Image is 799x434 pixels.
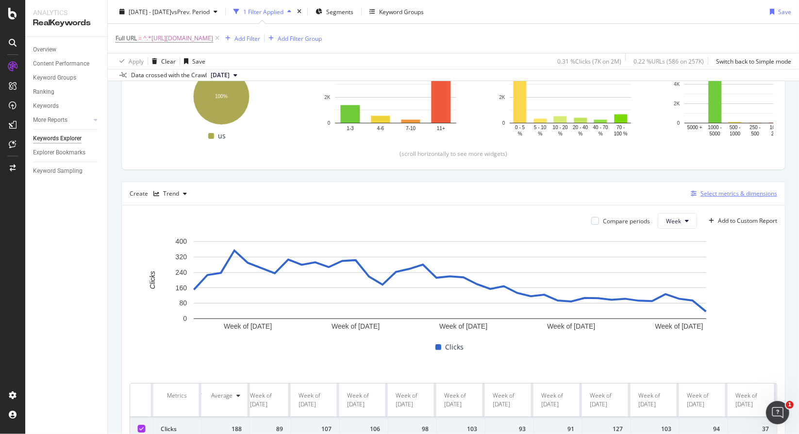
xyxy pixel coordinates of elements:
text: 11+ [437,126,445,132]
div: Keywords [33,101,59,111]
text: 10 - 20 [553,125,568,130]
button: 1 Filter Applied [230,4,295,19]
div: Keyword Sampling [33,166,83,176]
div: Apply [129,57,144,65]
button: Switch back to Simple mode [712,53,791,69]
span: Segments [326,7,353,16]
div: Save [778,7,791,16]
div: Week of [DATE] [542,391,574,409]
text: Week of [DATE] [224,322,272,330]
button: Add to Custom Report [705,213,777,229]
div: Week of [DATE] [590,391,623,409]
text: % [518,131,522,136]
div: Trend [163,191,179,197]
div: 98 [396,425,429,434]
button: Segments [312,4,357,19]
span: = [138,34,142,42]
span: Week [666,217,681,225]
button: Week [658,213,697,229]
div: Analytics [33,8,100,17]
div: 94 [687,425,720,434]
button: Save [180,53,205,69]
button: Keyword Groups [366,4,428,19]
text: % [599,131,603,136]
text: 250 - [749,125,761,130]
div: Week of [DATE] [687,391,720,409]
button: Trend [150,186,191,201]
div: 106 [348,425,380,434]
span: 1 [786,401,794,409]
button: Add Filter [221,33,260,44]
span: Clicks [445,341,464,353]
span: us [218,130,226,142]
svg: A chart. [495,40,646,138]
button: Add Filter Group [265,33,322,44]
svg: A chart. [320,40,471,138]
svg: A chart. [130,236,770,334]
text: 5000 + [687,125,702,130]
div: 127 [590,425,623,434]
div: 107 [299,425,332,434]
text: 0 - 5 [515,125,525,130]
text: 400 [176,238,187,246]
div: 91 [542,425,574,434]
a: Keywords [33,101,100,111]
text: 100 % [614,131,628,136]
div: 103 [639,425,671,434]
div: Week of [DATE] [250,391,283,409]
text: 2K [324,95,331,100]
svg: A chart. [145,64,297,126]
text: 0 [677,120,680,126]
div: Clear [161,57,176,65]
text: 240 [176,268,187,276]
text: 500 - [730,125,741,130]
text: 70 - [616,125,625,130]
div: Metrics [161,391,194,400]
div: Overview [33,45,56,55]
div: Keywords Explorer [33,134,82,144]
div: Add Filter [234,34,260,42]
div: Select metrics & dimensions [700,189,777,198]
div: times [295,7,303,17]
text: 1-3 [347,126,354,132]
div: Week of [DATE] [348,391,380,409]
div: Keyword Groups [379,7,424,16]
text: 5000 [710,131,721,136]
div: Compare periods [603,217,650,225]
div: 1 Filter Applied [243,7,283,16]
text: Week of [DATE] [547,322,595,330]
div: Week of [DATE] [445,391,477,409]
div: Switch back to Simple mode [716,57,791,65]
a: Explorer Bookmarks [33,148,100,158]
div: Week of [DATE] [736,391,769,409]
div: Week of [DATE] [639,391,671,409]
text: Week of [DATE] [332,322,380,330]
div: (scroll horizontally to see more widgets) [133,150,773,158]
text: Week of [DATE] [655,322,703,330]
button: [DATE] [207,69,241,81]
div: 0.31 % Clicks ( 7K on 2M ) [557,57,621,65]
text: 20 - 40 [573,125,588,130]
text: 40 - 70 [593,125,609,130]
button: Clear [148,53,176,69]
text: 250 [771,131,780,136]
text: 500 [751,131,759,136]
div: 103 [445,425,477,434]
text: 0 [183,315,187,323]
div: 89 [250,425,283,434]
button: Select metrics & dimensions [687,188,777,200]
div: Ranking [33,87,54,97]
div: Week of [DATE] [493,391,526,409]
span: vs Prev. Period [171,7,210,16]
div: Average [212,391,233,400]
div: Content Performance [33,59,89,69]
text: 100 - [770,125,781,130]
div: RealKeywords [33,17,100,29]
text: 4K [674,82,680,87]
text: 0 [502,120,505,126]
a: Content Performance [33,59,100,69]
text: Clicks [149,271,156,289]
